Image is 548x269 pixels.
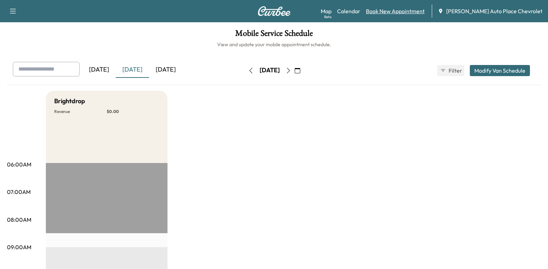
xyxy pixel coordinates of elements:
[116,62,149,78] div: [DATE]
[54,109,107,114] p: Revenue
[149,62,182,78] div: [DATE]
[7,29,541,41] h1: Mobile Service Schedule
[337,7,360,15] a: Calendar
[7,215,31,224] p: 08:00AM
[446,7,542,15] span: [PERSON_NAME] Auto Place Chevrolet
[7,160,31,169] p: 06:00AM
[7,243,31,251] p: 09:00AM
[321,7,332,15] a: MapBeta
[470,65,530,76] button: Modify Van Schedule
[437,65,464,76] button: Filter
[366,7,425,15] a: Book New Appointment
[54,96,85,106] h5: Brightdrop
[260,66,280,75] div: [DATE]
[107,109,159,114] p: $ 0.00
[449,66,461,75] span: Filter
[324,14,332,19] div: Beta
[7,41,541,48] h6: View and update your mobile appointment schedule.
[7,188,31,196] p: 07:00AM
[82,62,116,78] div: [DATE]
[257,6,291,16] img: Curbee Logo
